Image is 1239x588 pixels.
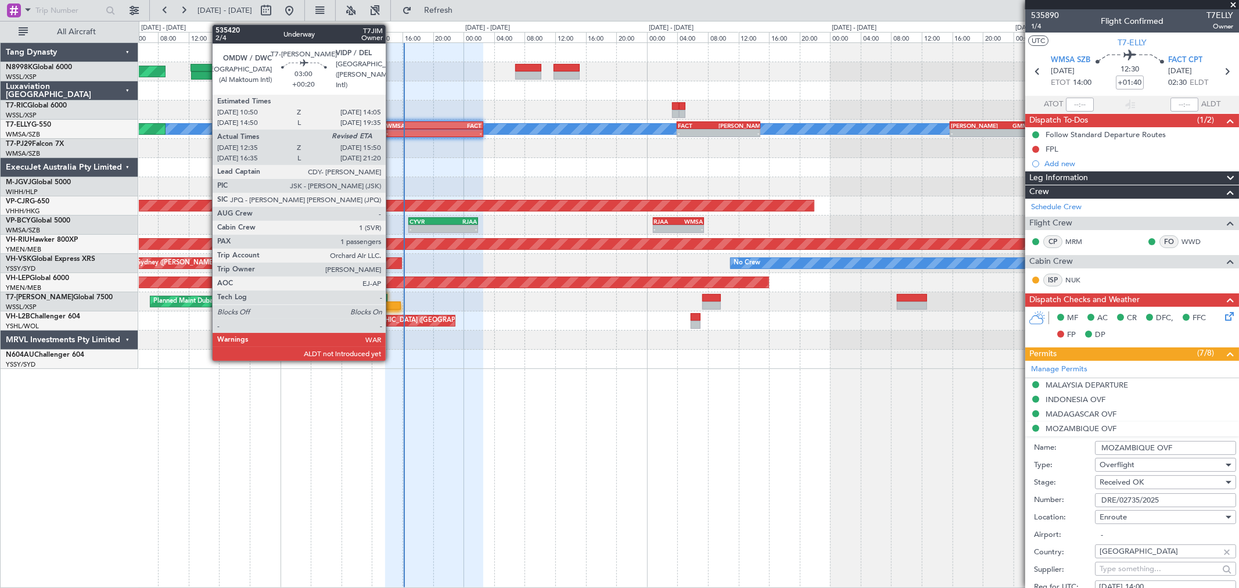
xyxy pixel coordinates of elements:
input: Type something... [1100,543,1219,560]
span: AC [1097,313,1108,324]
span: Dispatch Checks and Weather [1029,293,1140,307]
span: WMSA SZB [1051,55,1090,66]
span: T7-ELLY [1118,37,1147,49]
div: RJAA [654,218,678,225]
span: VH-LEP [6,275,30,282]
span: 1/4 [1031,21,1059,31]
a: YSSY/SYD [6,360,35,369]
div: MADAGASCAR OVF [1046,409,1116,419]
div: CYVR [410,218,443,225]
span: ETOT [1051,77,1070,89]
div: [PERSON_NAME] [719,122,759,129]
label: Name: [1034,442,1095,454]
span: Cabin Crew [1029,255,1073,268]
span: Dispatch To-Dos [1029,114,1088,127]
div: 00:00 [1014,32,1044,42]
div: - [386,130,434,137]
a: WSSL/XSP [6,303,37,311]
a: MRM [1065,236,1091,247]
span: 02:30 [1168,77,1187,89]
div: 00:00 [830,32,861,42]
div: 16:00 [403,32,433,42]
span: VP-BCY [6,217,31,224]
div: 16:00 [769,32,800,42]
a: NUK [1065,275,1091,285]
label: Location: [1034,512,1095,524]
span: FFC [1193,313,1206,324]
span: Permits [1029,347,1057,361]
label: Supplier: [1034,564,1095,576]
div: [DATE] - [DATE] [649,23,694,33]
div: 20:00 [616,32,647,42]
a: T7-PJ29Falcon 7X [6,141,64,148]
div: 00:00 [281,32,311,42]
label: Stage: [1034,477,1095,489]
div: 12:00 [922,32,953,42]
a: N8998KGlobal 6000 [6,64,72,71]
div: No Crew [734,254,760,272]
button: UTC [1028,35,1048,46]
a: VHHH/HKG [6,207,40,216]
div: 16:00 [586,32,617,42]
div: Planned Maint Dubai (Al Maktoum Intl) [153,293,268,310]
div: ISP [1043,274,1062,286]
a: WSSL/XSP [6,111,37,120]
span: T7-RIC [6,102,27,109]
div: [DATE] - [DATE] [465,23,510,33]
span: VH-RIU [6,236,30,243]
span: T7ELLY [1206,9,1233,21]
input: Type something... [1100,560,1219,578]
div: WMSA [678,218,703,225]
span: MF [1067,313,1078,324]
div: 08:00 [158,32,189,42]
span: DFC, [1156,313,1173,324]
div: Unplanned Maint Sydney ([PERSON_NAME] Intl) [85,254,228,272]
div: 04:00 [128,32,159,42]
div: FACT [678,122,719,129]
span: VP-CJR [6,198,30,205]
span: VH-L2B [6,313,30,320]
div: Follow Standard Departure Routes [1046,130,1166,139]
span: N604AU [6,352,34,358]
button: All Aircraft [13,23,126,41]
div: [DATE] - [DATE] [1015,23,1060,33]
span: ATOT [1044,99,1063,110]
span: Received OK [1100,477,1144,487]
span: [DATE] [1168,66,1192,77]
span: Flight Crew [1029,217,1072,230]
a: VH-L2BChallenger 604 [6,313,80,320]
div: 20:00 [433,32,464,42]
div: WMSA [386,122,434,129]
span: [DATE] - [DATE] [197,5,252,16]
div: [DATE] - [DATE] [282,23,327,33]
div: - [678,225,703,232]
div: - [434,130,482,137]
input: Trip Number [35,2,102,19]
div: GMMX [992,122,1032,129]
div: 00:00 [464,32,494,42]
div: CP [1043,235,1062,248]
div: [PERSON_NAME] [951,122,991,129]
label: Number: [1034,494,1095,506]
div: RJAA [443,218,477,225]
div: [DATE] - [DATE] [141,23,186,33]
label: Country: [1034,547,1095,558]
span: Crew [1029,185,1049,199]
div: 12:00 [372,32,403,42]
span: All Aircraft [30,28,123,36]
a: YMEN/MEB [6,245,41,254]
div: 08:00 [891,32,922,42]
div: 12:00 [555,32,586,42]
div: 16:00 [953,32,983,42]
span: Enroute [1100,512,1127,522]
a: N604AUChallenger 604 [6,352,84,358]
a: Manage Permits [1031,364,1087,375]
a: WMSA/SZB [6,149,40,158]
div: 08:00 [708,32,739,42]
div: MALAYSIA DEPARTURE [1046,380,1128,390]
span: 535890 [1031,9,1059,21]
div: FO [1159,235,1179,248]
span: 14:00 [1073,77,1091,89]
a: WMSA/SZB [6,130,40,139]
span: FACT CPT [1168,55,1202,66]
